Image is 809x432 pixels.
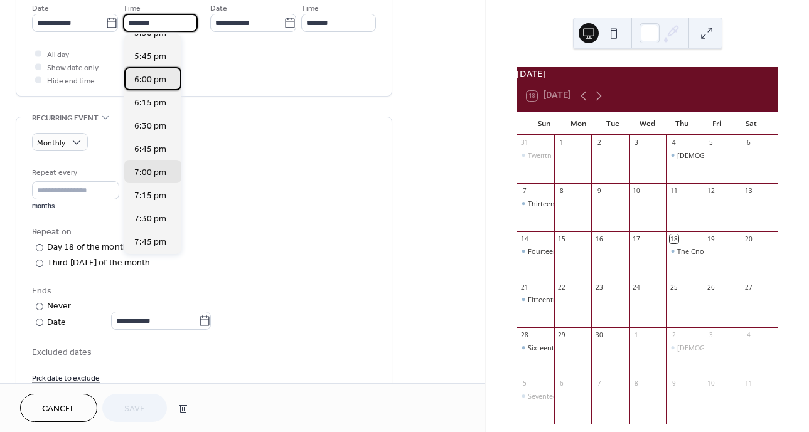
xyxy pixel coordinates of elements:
[520,139,529,147] div: 31
[528,246,630,256] div: Fourteenth [DATE] After [DATE]
[557,283,566,292] div: 22
[134,143,166,156] span: 6:45 pm
[123,2,141,15] span: Time
[47,61,99,75] span: Show date only
[517,199,554,208] div: Thirteenth Sunday After Pentecost
[42,403,75,416] span: Cancel
[707,139,715,147] div: 5
[632,234,641,243] div: 17
[595,186,604,195] div: 9
[595,234,604,243] div: 16
[677,343,802,352] div: [DEMOGRAPHIC_DATA] Study Sessions
[134,120,166,133] span: 6:30 pm
[134,73,166,87] span: 6:00 pm
[632,283,641,292] div: 24
[670,234,678,243] div: 18
[630,112,665,135] div: Wed
[744,379,753,388] div: 11
[32,346,376,359] span: Excluded dates
[134,213,166,226] span: 7:30 pm
[744,139,753,147] div: 6
[744,331,753,340] div: 4
[670,379,678,388] div: 9
[210,2,227,15] span: Date
[707,234,715,243] div: 19
[47,48,69,61] span: All day
[32,372,100,385] span: Pick date to exclude
[528,150,617,160] div: Twelfth [DATE] After [DATE]
[134,236,166,249] span: 7:45 pm
[528,199,627,208] div: Thirteenth [DATE] After [DATE]
[47,241,128,254] div: Day 18 of the month
[595,139,604,147] div: 2
[595,379,604,388] div: 7
[677,150,802,160] div: [DEMOGRAPHIC_DATA] Study Sessions
[32,166,117,179] div: Repeat every
[670,186,678,195] div: 11
[557,379,566,388] div: 6
[666,246,704,256] div: The Chosen
[557,139,566,147] div: 1
[528,343,624,352] div: Sixteenth [DATE] After [DATE]
[557,186,566,195] div: 8
[32,285,373,298] div: Ends
[520,379,529,388] div: 5
[632,139,641,147] div: 3
[666,343,704,352] div: Bible Study Sessions
[561,112,596,135] div: Mon
[517,67,778,81] div: [DATE]
[632,186,641,195] div: 10
[134,97,166,110] span: 6:15 pm
[670,139,678,147] div: 4
[134,166,166,179] span: 7:00 pm
[707,331,715,340] div: 3
[557,331,566,340] div: 29
[632,331,641,340] div: 1
[20,394,97,422] button: Cancel
[517,246,554,256] div: Fourteenth Sunday After Pentecost
[596,112,630,135] div: Tue
[47,315,211,330] div: Date
[517,295,554,304] div: Fifteenth Sunday After Pentecost
[734,112,768,135] div: Sat
[520,186,529,195] div: 7
[134,189,166,203] span: 7:15 pm
[134,50,166,63] span: 5:45 pm
[520,283,529,292] div: 21
[47,256,151,270] div: Third [DATE] of the month
[47,75,95,88] span: Hide end time
[665,112,699,135] div: Thu
[32,112,99,125] span: Recurring event
[744,283,753,292] div: 27
[32,226,373,239] div: Repeat on
[707,379,715,388] div: 10
[37,136,65,150] span: Monthly
[595,331,604,340] div: 30
[47,300,72,313] div: Never
[528,295,623,304] div: Fifteenth [DATE] After [DATE]
[744,234,753,243] div: 20
[670,283,678,292] div: 25
[517,150,554,160] div: Twelfth Sunday After Pentecost
[301,2,319,15] span: Time
[517,391,554,401] div: Seventeenth Sunday After Pentecost
[595,283,604,292] div: 23
[32,2,49,15] span: Date
[632,379,641,388] div: 8
[557,234,566,243] div: 15
[699,112,734,135] div: Fri
[528,391,633,401] div: Seventeenth [DATE] After [DATE]
[520,234,529,243] div: 14
[527,112,561,135] div: Sun
[32,202,119,211] div: months
[707,186,715,195] div: 12
[666,150,704,160] div: Bible Study Sessions
[517,343,554,352] div: Sixteenth Sunday After Pentecost
[677,246,715,256] div: The Chosen
[520,331,529,340] div: 28
[744,186,753,195] div: 13
[670,331,678,340] div: 2
[707,283,715,292] div: 26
